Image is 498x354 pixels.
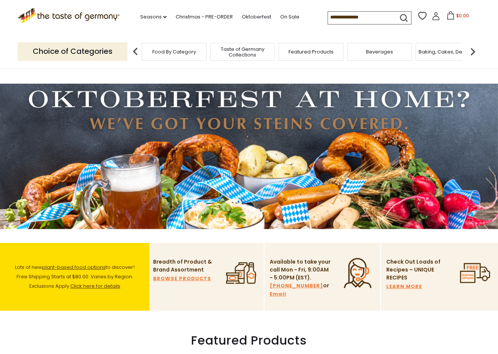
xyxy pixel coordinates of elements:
[152,49,196,55] a: Food By Category
[288,49,334,55] a: Featured Products
[280,13,299,21] a: On Sale
[140,13,167,21] a: Seasons
[270,290,286,298] a: Email
[465,44,480,59] img: next arrow
[176,13,233,21] a: Christmas - PRE-ORDER
[15,264,135,290] span: Lots of new to discover! Free Shipping Starts at $80.00. Varies by Region. Exclusions Apply.
[456,12,469,19] span: $0.00
[153,275,211,283] a: BROWSE PRODUCTS
[270,282,323,290] a: [PHONE_NUMBER]
[70,282,120,290] a: Click here for details
[366,49,393,55] a: Beverages
[242,13,271,21] a: Oktoberfest
[270,258,332,298] p: Available to take your call Mon - Fri, 9:00AM - 5:00PM (EST). or
[419,49,477,55] a: Baking, Cakes, Desserts
[42,264,106,271] a: plant-based food options
[386,282,422,291] a: LEARN MORE
[213,46,273,58] a: Taste of Germany Collections
[153,258,215,274] p: Breadth of Product & Brand Assortment
[128,44,143,59] img: previous arrow
[386,258,441,282] p: Check Out Loads of Recipes – UNIQUE RECIPES
[18,42,128,61] p: Choice of Categories
[442,11,474,23] button: $0.00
